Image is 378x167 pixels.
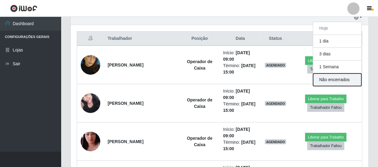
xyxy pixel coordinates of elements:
li: Início: [223,50,258,63]
time: [DATE] 09:00 [223,127,250,138]
button: 3 dias [313,48,361,61]
button: Trabalhador Faltou [307,65,344,74]
li: Início: [223,126,258,139]
time: [DATE] 09:00 [223,50,250,62]
span: AGENDADO [265,101,286,106]
span: AGENDADO [265,139,286,144]
strong: Operador de Caixa [187,59,212,70]
time: [DATE] 09:00 [223,89,250,100]
button: Trabalhador Faltou [307,103,344,112]
button: Trabalhador Faltou [307,142,344,150]
img: 1746197830896.jpeg [81,90,100,116]
button: 1 Semana [313,61,361,74]
strong: [PERSON_NAME] [108,101,143,106]
img: 1755557460272.jpeg [81,47,100,82]
strong: Operador de Caixa [187,136,212,147]
th: Opções [290,32,362,46]
li: Término: [223,139,258,152]
strong: [PERSON_NAME] [108,139,143,144]
th: Trabalhador [104,32,180,46]
th: Status [261,32,290,46]
button: Não encerrados [313,74,361,86]
button: Hoje [313,22,361,35]
button: Liberar para Trabalho [305,95,346,103]
li: Início: [223,88,258,101]
th: Posição [180,32,220,46]
img: CoreUI Logo [10,5,37,12]
button: 1 dia [313,35,361,48]
button: Liberar para Trabalho [305,133,346,142]
button: Liberar para Trabalho [305,56,346,65]
img: 1754840116013.jpeg [81,124,100,159]
th: Data [220,32,261,46]
strong: [PERSON_NAME] [108,63,143,67]
span: AGENDADO [265,63,286,68]
li: Término: [223,63,258,75]
strong: Operador de Caixa [187,97,212,109]
li: Término: [223,101,258,114]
